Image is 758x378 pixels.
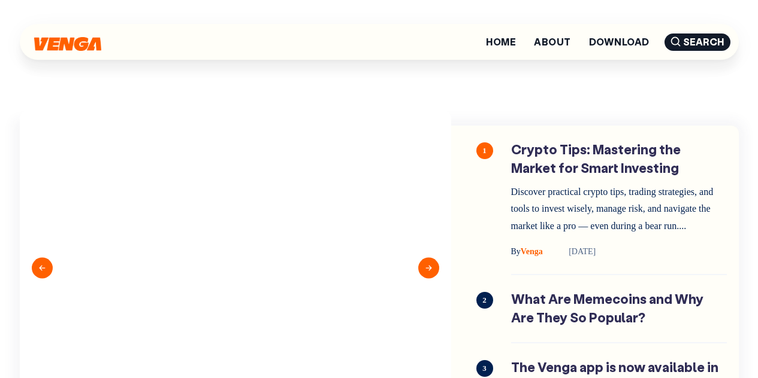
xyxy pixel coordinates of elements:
span: 1 [476,142,493,159]
img: Venga Blog [34,37,101,51]
span: 2 [476,292,493,309]
a: About [534,37,570,47]
span: 3 [476,360,493,377]
span: Search [665,33,730,51]
a: Home [486,37,516,47]
a: Download [589,37,650,47]
button: Next [418,257,439,278]
button: Previous [32,257,53,278]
